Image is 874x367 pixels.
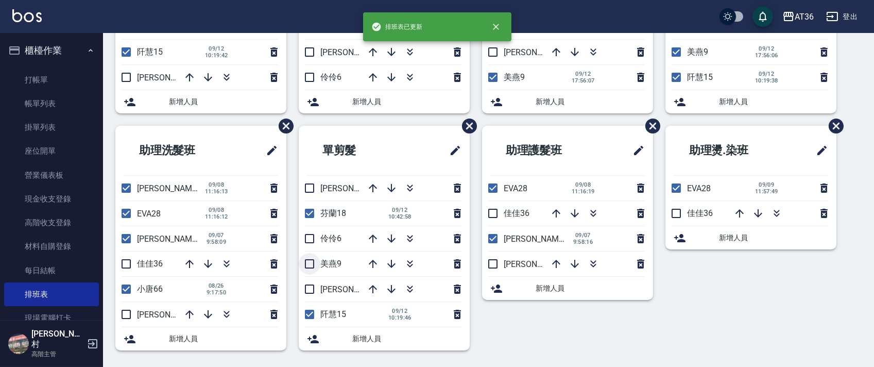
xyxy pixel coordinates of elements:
span: 10:19:42 [205,52,228,59]
span: 09/12 [572,71,595,77]
div: 新增人員 [665,226,836,249]
span: 11:57:49 [755,188,778,195]
div: AT36 [795,10,814,23]
button: 登出 [822,7,862,26]
a: 高階收支登錄 [4,211,99,235]
span: 佳佳36 [687,208,713,218]
span: EVA28 [687,183,711,193]
h2: 助理洗髮班 [124,132,235,169]
div: 新增人員 [115,327,286,351]
span: 9:58:09 [205,239,228,245]
span: 11:16:19 [572,188,595,195]
span: 修改班表的標題 [810,138,828,163]
span: 刪除班表 [638,111,662,141]
span: 11:16:13 [205,188,228,195]
span: 新增人員 [169,96,278,107]
button: 櫃檯作業 [4,37,99,64]
span: [PERSON_NAME]56 [504,259,575,269]
span: 09/12 [205,45,228,52]
span: 佳佳36 [504,208,529,218]
span: 10:19:46 [388,314,412,321]
span: 阡慧15 [137,47,163,57]
span: 09/07 [205,232,228,239]
span: 09/12 [755,45,778,52]
span: 美燕9 [504,72,525,82]
a: 每日結帳 [4,259,99,282]
span: [PERSON_NAME]55 [137,183,208,193]
span: 17:56:07 [572,77,595,84]
span: 10:19:38 [755,77,778,84]
button: close [485,15,507,38]
span: 修改班表的標題 [260,138,278,163]
span: 11:16:12 [205,213,228,220]
button: save [752,6,773,27]
span: 17:56:06 [755,52,778,59]
h2: 助理護髮班 [490,132,602,169]
span: 10:42:58 [388,213,412,220]
a: 現場電腦打卡 [4,306,99,330]
span: 09/07 [572,232,594,239]
span: 刪除班表 [454,111,478,141]
span: 09/09 [755,181,778,188]
span: 09/12 [388,308,412,314]
span: 芬蘭18 [320,208,346,218]
span: [PERSON_NAME]11 [320,285,391,294]
div: 新增人員 [299,90,470,113]
span: 佳佳36 [137,259,163,269]
h2: 助理燙.染班 [674,132,786,169]
span: 新增人員 [536,283,645,294]
span: [PERSON_NAME]58 [504,234,575,244]
div: 新增人員 [482,277,653,300]
span: 伶伶6 [320,72,341,82]
span: EVA28 [137,209,161,219]
div: 新增人員 [482,90,653,113]
span: 刪除班表 [821,111,845,141]
span: 新增人員 [352,96,461,107]
img: Person [8,333,29,354]
a: 座位開單 [4,139,99,163]
span: 排班表已更新 [371,22,423,32]
img: Logo [12,9,42,22]
span: 9:17:50 [205,289,228,296]
span: 伶伶6 [320,233,341,243]
span: 08/26 [205,282,228,289]
div: 新增人員 [299,327,470,351]
span: 新增人員 [169,333,278,344]
button: AT36 [778,6,818,27]
span: 修改班表的標題 [626,138,645,163]
a: 材料自購登錄 [4,235,99,258]
a: 現金收支登錄 [4,187,99,211]
a: 排班表 [4,282,99,306]
div: 新增人員 [665,90,836,113]
h2: 單剪髮 [307,132,407,169]
span: 小唐66 [137,284,163,294]
span: 新增人員 [719,232,828,243]
span: [PERSON_NAME]58 [137,234,208,244]
a: 帳單列表 [4,92,99,115]
span: 09/08 [205,207,228,213]
div: 新增人員 [115,90,286,113]
span: 09/08 [572,181,595,188]
span: 新增人員 [352,333,461,344]
span: 新增人員 [719,96,828,107]
span: [PERSON_NAME]16 [504,47,575,57]
span: 修改班表的標題 [443,138,461,163]
span: [PERSON_NAME]16 [320,47,391,57]
span: [PERSON_NAME]56 [137,310,208,320]
span: 09/12 [388,207,412,213]
span: 阡慧15 [687,72,713,82]
h5: [PERSON_NAME]村 [31,329,84,349]
a: 打帳單 [4,68,99,92]
span: 美燕9 [687,47,708,57]
span: [PERSON_NAME]16 [320,183,391,193]
span: [PERSON_NAME]11 [137,73,208,82]
span: 09/12 [755,71,778,77]
span: 刪除班表 [271,111,295,141]
span: 美燕9 [320,259,341,269]
span: 新增人員 [536,96,645,107]
span: EVA28 [504,183,527,193]
a: 營業儀表板 [4,163,99,187]
span: 9:58:16 [572,239,594,245]
span: 阡慧15 [320,309,346,319]
p: 高階主管 [31,349,84,359]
